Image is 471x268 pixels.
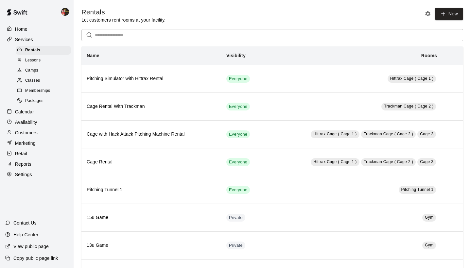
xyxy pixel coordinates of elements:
b: Rooms [421,53,437,58]
span: Cage 3 [420,132,433,136]
a: Customers [5,128,68,138]
p: Help Center [13,231,38,238]
span: Camps [25,67,38,74]
div: This service is visible to all of your customers [226,75,250,83]
a: New [435,8,463,20]
p: Settings [15,171,32,178]
h6: Cage with Hack Attack Pitching Machine Rental [87,131,216,138]
p: Availability [15,119,37,126]
h5: Rentals [81,8,166,17]
h6: Cage Rental [87,159,216,166]
p: Copy public page link [13,255,58,261]
span: Trackman Cage ( Cage 2 ) [364,159,413,164]
p: Marketing [15,140,36,146]
span: Everyone [226,76,250,82]
div: Packages [16,96,71,106]
h6: Cage Rental With Trackman [87,103,216,110]
a: Camps [16,66,74,76]
img: Julian Hunt [61,8,69,16]
h6: Pitching Tunnel 1 [87,186,216,193]
span: Gym [425,215,434,220]
p: Services [15,36,33,43]
span: Everyone [226,104,250,110]
a: Packages [16,96,74,106]
a: Memberships [16,86,74,96]
p: Reports [15,161,31,167]
span: Everyone [226,187,250,193]
p: Let customers rent rooms at your facility. [81,17,166,23]
b: Visibility [226,53,246,58]
div: This service is hidden, and can only be accessed via a direct link [226,242,245,249]
p: Customers [15,129,38,136]
a: Calendar [5,107,68,117]
span: Packages [25,98,44,104]
a: Lessons [16,55,74,65]
div: This service is visible to all of your customers [226,158,250,166]
a: Settings [5,170,68,179]
a: Availability [5,117,68,127]
span: Memberships [25,88,50,94]
a: Rentals [16,45,74,55]
span: Trackman Cage ( Cage 2 ) [364,132,413,136]
span: Hittrax Cage ( Cage 1 ) [313,159,357,164]
a: Retail [5,149,68,159]
span: Hittrax Cage ( Cage 1 ) [313,132,357,136]
button: Rental settings [423,9,433,19]
span: Classes [25,77,40,84]
span: Lessons [25,57,41,64]
span: Private [226,215,245,221]
div: This service is visible to all of your customers [226,103,250,110]
div: Rentals [16,46,71,55]
a: Classes [16,76,74,86]
p: Retail [15,150,27,157]
span: Pitching Tunnel 1 [401,187,434,192]
h6: 13u Game [87,242,216,249]
a: Home [5,24,68,34]
div: Memberships [16,86,71,95]
span: Rentals [25,47,40,54]
p: View public page [13,243,49,250]
h6: Pitching Simulator with Hittrax Rental [87,75,216,82]
p: Home [15,26,27,32]
span: Everyone [226,131,250,138]
span: Everyone [226,159,250,165]
div: Classes [16,76,71,85]
span: Hittrax Cage ( Cage 1 ) [390,76,434,81]
a: Reports [5,159,68,169]
div: Julian Hunt [60,5,74,18]
div: Camps [16,66,71,75]
h6: 15u Game [87,214,216,221]
span: Gym [425,243,434,247]
div: This service is hidden, and can only be accessed via a direct link [226,214,245,222]
a: Services [5,35,68,44]
p: Calendar [15,109,34,115]
div: This service is visible to all of your customers [226,130,250,138]
span: Private [226,243,245,249]
a: Marketing [5,138,68,148]
b: Name [87,53,99,58]
div: This service is visible to all of your customers [226,186,250,194]
span: Cage 3 [420,159,433,164]
span: Trackman Cage ( Cage 2 ) [384,104,433,109]
p: Contact Us [13,220,37,226]
div: Lessons [16,56,71,65]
